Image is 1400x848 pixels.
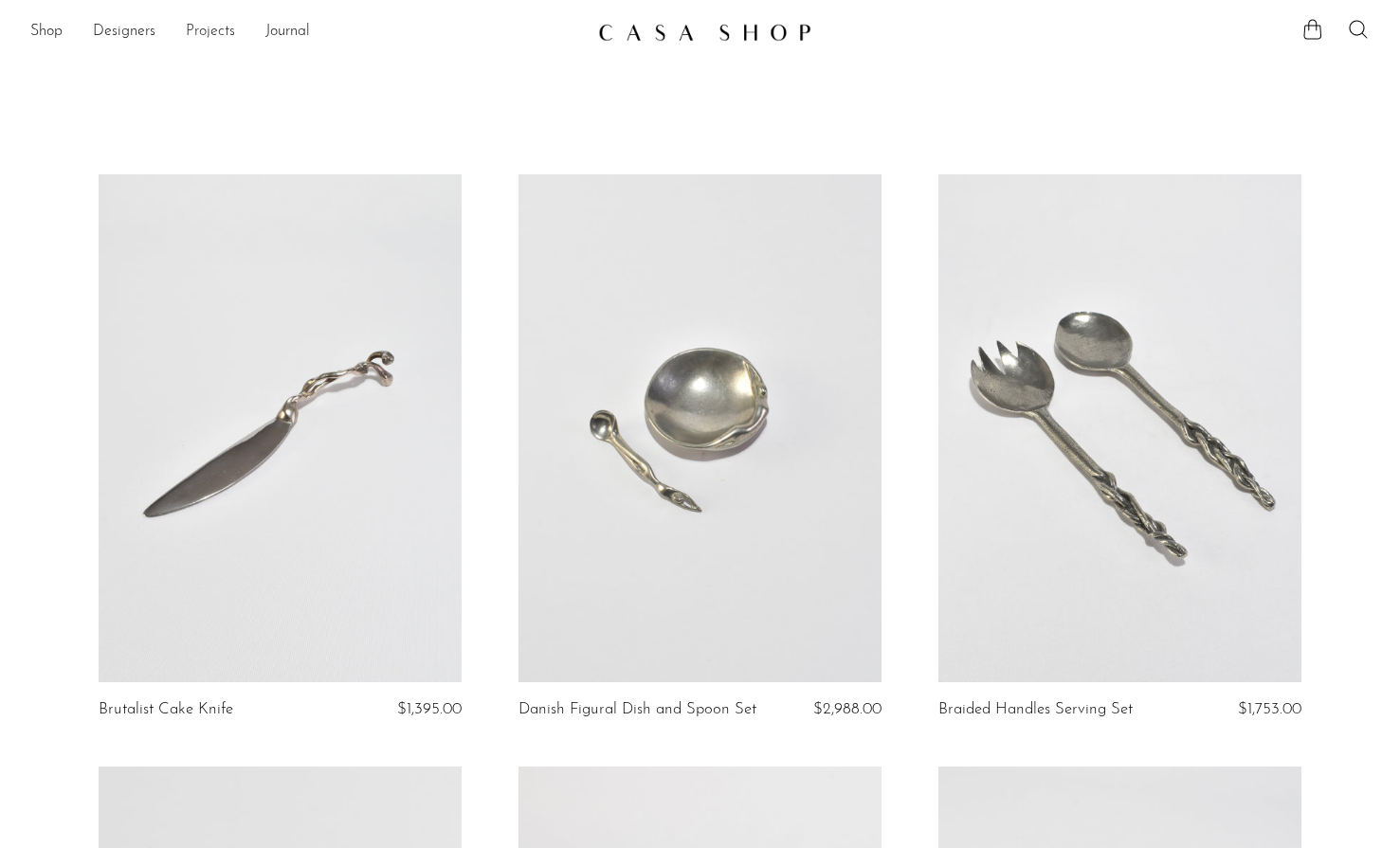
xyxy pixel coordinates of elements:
nav: Desktop navigation [30,16,583,48]
a: Brutalist Cake Knife [99,701,233,718]
span: $2,988.00 [813,701,882,717]
a: Shop [30,20,63,45]
a: Braided Handles Serving Set [938,701,1133,718]
a: Journal [265,20,310,45]
span: $1,395.00 [397,701,462,717]
ul: NEW HEADER MENU [30,16,583,48]
a: Projects [186,20,235,45]
span: $1,753.00 [1238,701,1301,717]
a: Designers [93,20,155,45]
a: Danish Figural Dish and Spoon Set [518,701,756,718]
